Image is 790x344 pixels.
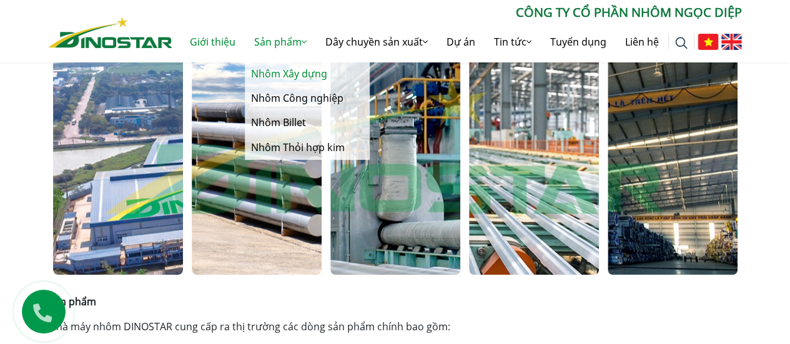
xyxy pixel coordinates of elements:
[437,22,485,62] a: Dự án
[721,34,742,50] img: English
[180,22,245,62] a: Giới thiệu
[698,34,718,50] img: Tiếng Việt
[245,86,370,111] a: Nhôm Công nghiệp
[616,22,668,62] a: Liên hệ
[245,22,316,62] a: Sản phẩm
[245,135,370,160] a: Nhôm Thỏi hợp kim
[245,62,370,86] a: Nhôm Xây dựng
[49,17,172,48] img: Nhôm Dinostar
[485,22,541,62] a: Tin tức
[541,22,616,62] a: Tuyển dụng
[675,37,688,49] img: search
[49,319,742,334] p: Nhà máy nhôm DINOSTAR cung cấp ra thị trường các dòng sản phẩm chính bao gồm:
[172,3,742,22] p: CÔNG TY CỔ PHẦN NHÔM NGỌC DIỆP
[245,111,370,135] a: Nhôm Billet
[316,22,437,62] a: Dây chuyền sản xuất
